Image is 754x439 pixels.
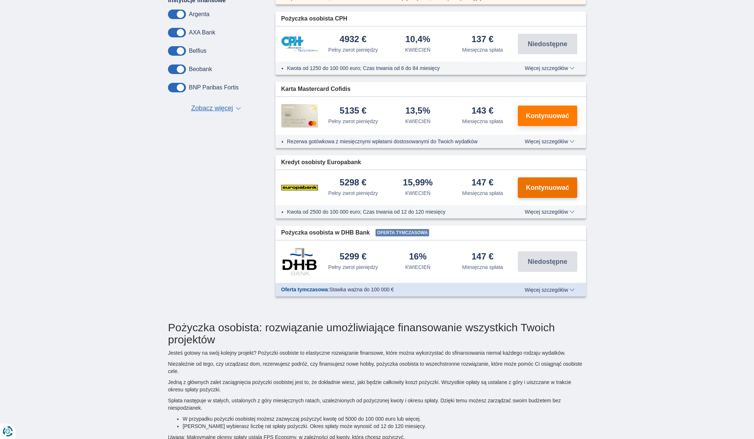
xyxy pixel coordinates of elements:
[462,190,503,196] font: Miesięczna spłata
[405,190,431,196] font: KWIECIEŃ
[328,190,378,196] font: Pełny zwrot pieniędzy
[328,264,378,270] font: Pełny zwrot pieniędzy
[328,287,329,292] font: :
[191,104,233,112] font: Zobacz więcej
[519,139,580,144] button: Więcej szczegółów
[281,86,351,92] font: Karta Mastercard Cofidis
[287,65,440,71] font: Kwota od 1250 do 100 000 euro; Czas trwania od 6 do 84 miesięcy
[189,84,239,91] font: BNP Paribas Fortis
[189,48,206,54] font: Belfius
[340,106,366,115] font: 5135 €
[287,139,478,144] font: Rezerwa gotówkowa z miesięcznymi wpłatami dostosowanymi do Twoich wydatków
[528,258,567,265] font: Niedostępne
[189,11,209,17] font: Argenta
[462,118,503,124] font: Miesięczna spłata
[472,251,494,261] font: 147 €
[189,29,215,36] font: AXA Bank
[526,112,569,119] font: Kontynuować
[525,139,568,144] font: Więcej szczegółów
[405,34,430,44] font: 10,4%
[405,47,431,53] font: KWIECIEŃ
[340,177,366,187] font: 5298 €
[183,416,421,422] font: W przypadku pożyczki osobistej możesz zazwyczaj pożyczyć kwotę od 5000 do 100 000 euro lub więcej.
[472,106,494,115] font: 143 €
[281,287,328,292] font: Oferta tymczasowa
[328,118,378,124] font: Pełny zwrot pieniędzy
[525,65,568,71] font: Więcej szczegółów
[526,184,569,191] font: Kontynuować
[518,251,577,272] button: Niedostępne
[377,230,428,235] font: Oferta tymczasowa
[525,287,568,293] font: Więcej szczegółów
[236,108,242,115] font: ▼
[328,47,378,53] font: Pełny zwrot pieniędzy
[525,209,568,215] font: Więcej szczegółów
[281,159,361,165] font: Kredyt osobisty Europabank
[403,177,433,187] font: 15,99%
[519,65,580,71] button: Więcej szczegółów
[329,287,394,292] font: Stawka ważna do 100 000 €
[528,40,567,48] font: Niedostępne
[189,103,243,114] button: Zobacz więcej ▼
[518,106,577,126] button: Kontynuować
[340,34,366,44] font: 4932 €
[519,209,580,215] button: Więcej szczegółów
[281,178,318,197] img: Kredyt osobisty Europabank
[281,15,348,22] font: Pożyczka osobista CPH
[168,350,565,356] font: Jesteś gotowy na swój kolejny projekt? Pożyczki osobiste to elastyczne rozwiązanie finansowe, któ...
[281,104,318,128] img: Pożyczka osobista Cofidis CC
[168,321,555,346] font: Pożyczka osobista: rozwiązanie umożliwiające finansowanie wszystkich Twoich projektów
[287,209,446,215] font: Kwota od 2500 do 100 000 euro; Czas trwania od 12 do 120 miesięcy
[462,47,503,53] font: Miesięczna spłata
[472,177,494,187] font: 147 €
[281,36,318,52] img: Pożyczka osobista w CPH Bank
[462,264,503,270] font: Miesięczna spłata
[405,264,431,270] font: KWIECIEŃ
[340,251,366,261] font: 5299 €
[409,251,427,261] font: 16%
[189,66,212,72] font: Beobank
[472,34,494,44] font: 137 €
[405,106,430,115] font: 13,5%
[168,361,582,374] font: Niezależnie od tego, czy urządzasz dom, rezerwujesz podróż, czy finansujesz nowe hobby, pożyczka ...
[168,398,561,411] font: Spłata następuje w stałych, ustalonych z góry miesięcznych ratach, uzależnionych od pożyczonej kw...
[281,248,318,276] img: Pożyczka osobista w DHB Bank
[405,118,431,124] font: KWIECIEŃ
[518,177,577,198] button: Kontynuować
[519,287,580,293] button: Więcej szczegółów
[518,34,577,54] button: Niedostępne
[281,229,370,236] font: Pożyczka osobista w DHB Bank
[168,379,571,392] font: Jedną z głównych zalet zaciągnięcia pożyczki osobistej jest to, że dokładnie wiesz, jaki będzie c...
[183,423,426,429] font: [PERSON_NAME] wybierasz liczbę rat spłaty pożyczki. Okres spłaty może wynosić od 12 do 120 miesięcy.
